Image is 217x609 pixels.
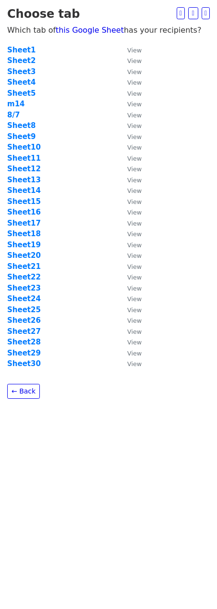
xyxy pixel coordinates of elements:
strong: Sheet17 [7,219,41,228]
a: ← Back [7,384,40,399]
a: View [118,229,142,238]
a: View [118,165,142,173]
a: View [118,273,142,281]
a: Sheet19 [7,241,41,249]
a: View [118,121,142,130]
small: View [127,79,142,86]
a: View [118,305,142,314]
a: 8/7 [7,111,20,119]
strong: Sheet3 [7,67,36,76]
small: View [127,328,142,335]
small: View [127,230,142,238]
a: View [118,197,142,206]
a: Sheet5 [7,89,36,98]
a: View [118,100,142,108]
a: Sheet24 [7,294,41,303]
a: Sheet9 [7,132,36,141]
a: View [118,219,142,228]
a: Sheet27 [7,327,41,336]
a: View [118,89,142,98]
small: View [127,122,142,129]
a: View [118,284,142,292]
a: Sheet10 [7,143,41,152]
small: View [127,101,142,108]
a: View [118,46,142,54]
small: View [127,306,142,314]
a: Sheet13 [7,176,41,184]
small: View [127,285,142,292]
a: Sheet18 [7,229,41,238]
a: Sheet14 [7,186,41,195]
a: View [118,262,142,271]
strong: Sheet20 [7,251,41,260]
a: Sheet11 [7,154,41,163]
strong: Sheet12 [7,165,41,173]
a: View [118,327,142,336]
a: Sheet21 [7,262,41,271]
small: View [127,209,142,216]
small: View [127,187,142,194]
p: Which tab of has your recipients? [7,25,210,35]
a: Sheet4 [7,78,36,87]
a: View [118,154,142,163]
a: View [118,143,142,152]
a: Sheet8 [7,121,36,130]
small: View [127,112,142,119]
a: Sheet30 [7,359,41,368]
a: View [118,316,142,325]
a: Sheet2 [7,56,36,65]
small: View [127,317,142,324]
a: Sheet16 [7,208,41,216]
small: View [127,155,142,162]
small: View [127,68,142,76]
a: Sheet23 [7,284,41,292]
a: View [118,56,142,65]
small: View [127,57,142,64]
small: View [127,47,142,54]
a: Sheet28 [7,338,41,346]
small: View [127,350,142,357]
small: View [127,252,142,259]
a: Sheet29 [7,349,41,357]
small: View [127,263,142,270]
a: View [118,208,142,216]
a: Sheet25 [7,305,41,314]
a: View [118,111,142,119]
small: View [127,274,142,281]
a: View [118,349,142,357]
a: Sheet1 [7,46,36,54]
h3: Choose tab [7,7,210,21]
small: View [127,360,142,368]
a: View [118,294,142,303]
small: View [127,220,142,227]
small: View [127,165,142,173]
small: View [127,241,142,249]
a: m14 [7,100,25,108]
a: View [118,132,142,141]
a: Sheet15 [7,197,41,206]
a: Sheet26 [7,316,41,325]
strong: Sheet22 [7,273,41,281]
